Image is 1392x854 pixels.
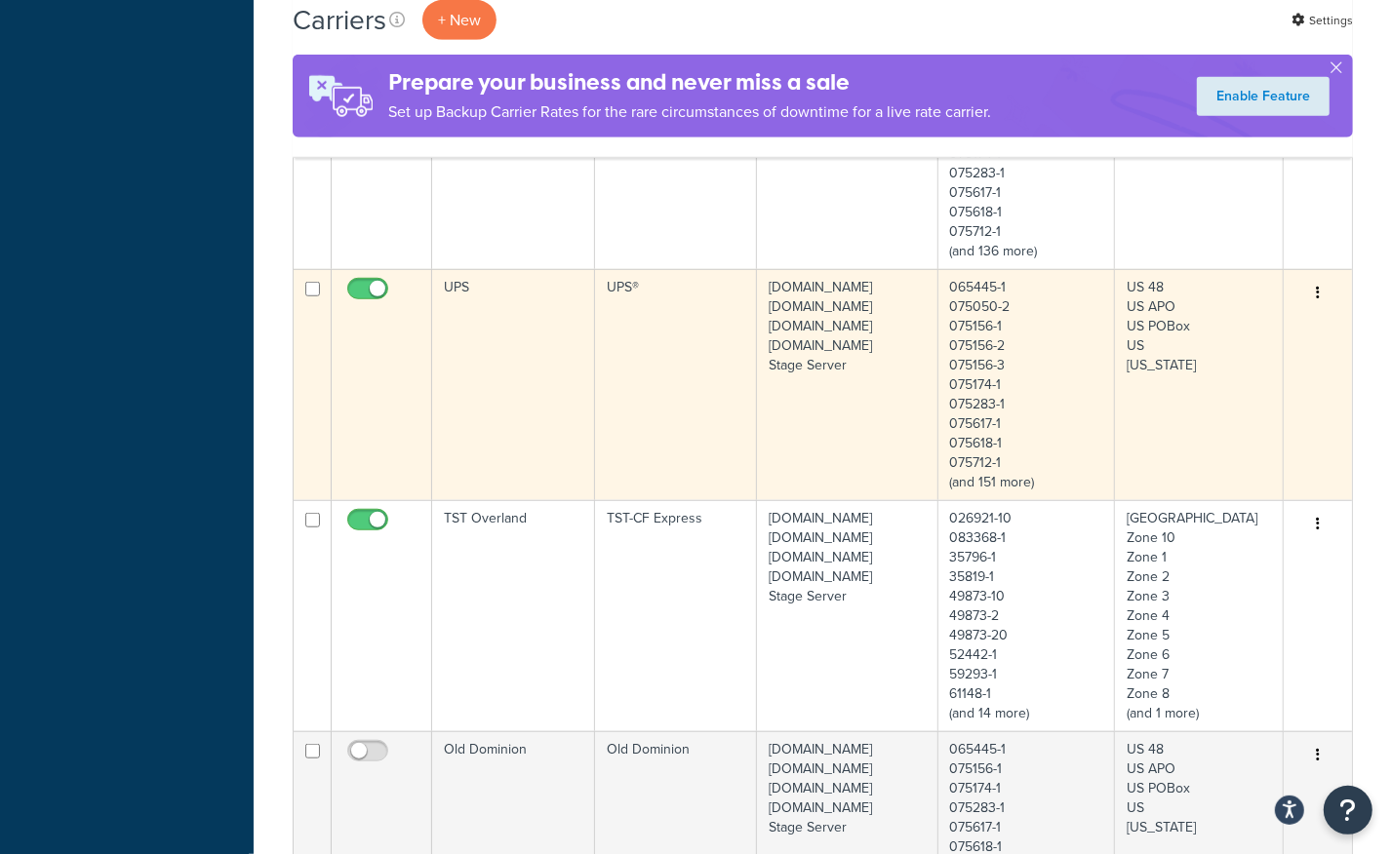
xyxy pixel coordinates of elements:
td: 026921-10 083368-1 35796-1 35819-1 49873-10 49873-2 49873-20 52442-1 59293-1 61148-1 (and 14 more) [938,500,1115,731]
img: ad-rules-rateshop-fe6ec290ccb7230408bd80ed9643f0289d75e0ffd9eb532fc0e269fcd187b520.png [293,55,388,137]
td: [DOMAIN_NAME] [DOMAIN_NAME] [DOMAIN_NAME] [DOMAIN_NAME] Stage Server [757,269,937,500]
td: UPS® [595,269,757,500]
td: 065445-1 075050-2 075156-1 075156-2 075156-3 075174-1 075283-1 075617-1 075618-1 075712-1 (and 15... [938,269,1115,500]
td: TST Overland [432,500,595,731]
h4: Prepare your business and never miss a sale [388,66,991,98]
h1: Carriers [293,1,386,39]
td: UPS [432,269,595,500]
td: [GEOGRAPHIC_DATA] Zone 10 Zone 1 Zone 2 Zone 3 Zone 4 Zone 5 Zone 6 Zone 7 Zone 8 (and 1 more) [1115,500,1284,731]
td: TST-CF Express [595,500,757,731]
p: Set up Backup Carrier Rates for the rare circumstances of downtime for a live rate carrier. [388,98,991,126]
a: Settings [1292,7,1353,34]
td: [DOMAIN_NAME] [DOMAIN_NAME] [DOMAIN_NAME] [DOMAIN_NAME] Stage Server [757,500,937,731]
button: Open Resource Center [1324,786,1372,835]
a: Enable Feature [1197,77,1330,116]
td: US 48 US APO US POBox US [US_STATE] [1115,269,1284,500]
